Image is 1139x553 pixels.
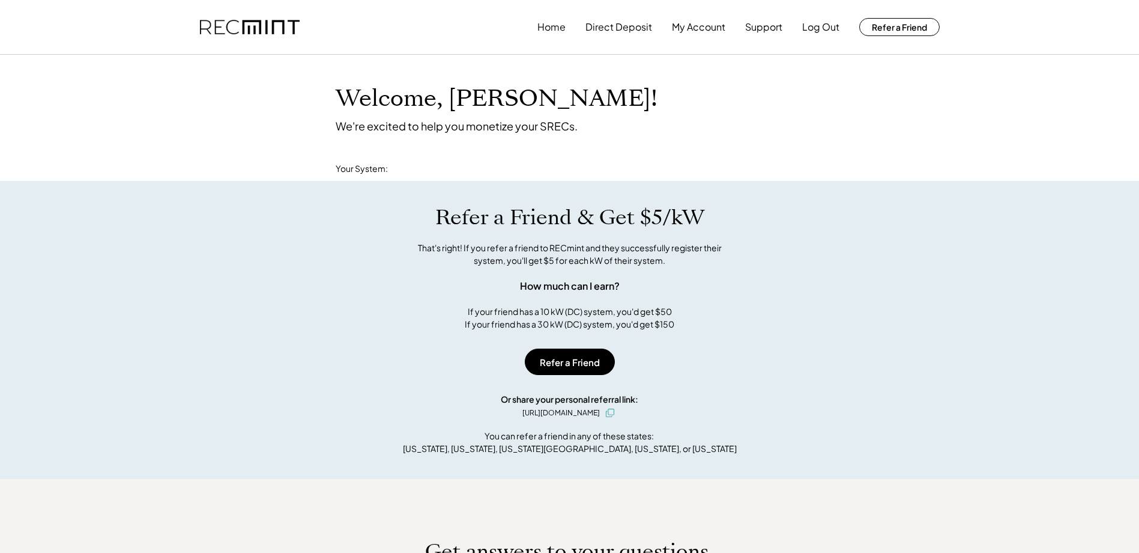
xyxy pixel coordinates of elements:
h1: Refer a Friend & Get $5/kW [435,205,704,230]
button: click to copy [603,406,617,420]
h1: Welcome, [PERSON_NAME]! [336,85,657,113]
div: Your System: [336,163,388,175]
img: recmint-logotype%403x.png [200,20,300,35]
button: Direct Deposit [585,15,652,39]
div: If your friend has a 10 kW (DC) system, you'd get $50 If your friend has a 30 kW (DC) system, you... [465,305,674,331]
div: How much can I earn? [520,279,620,293]
button: Support [745,15,782,39]
button: Home [537,15,566,39]
div: Or share your personal referral link: [501,393,638,406]
div: [URL][DOMAIN_NAME] [522,408,600,418]
div: You can refer a friend in any of these states: [US_STATE], [US_STATE], [US_STATE][GEOGRAPHIC_DATA... [403,430,737,455]
button: Log Out [802,15,839,39]
div: That's right! If you refer a friend to RECmint and they successfully register their system, you'l... [405,242,735,267]
button: Refer a Friend [525,349,615,375]
div: We're excited to help you monetize your SRECs. [336,119,578,133]
button: My Account [672,15,725,39]
button: Refer a Friend [859,18,940,36]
